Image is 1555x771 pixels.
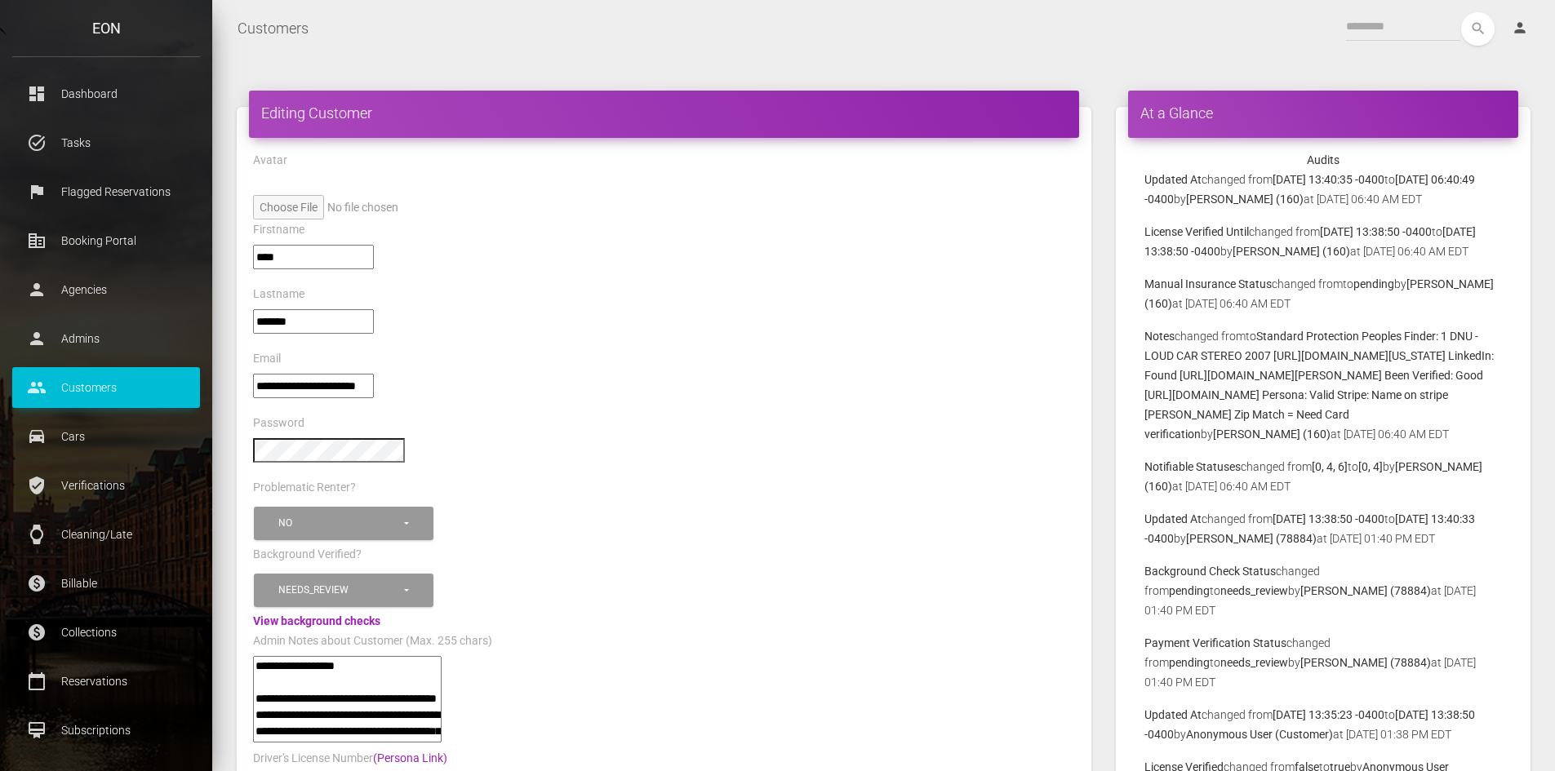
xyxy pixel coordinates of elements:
a: person Admins [12,318,200,359]
p: Cleaning/Late [24,522,188,547]
a: task_alt Tasks [12,122,200,163]
a: flag Flagged Reservations [12,171,200,212]
p: Collections [24,620,188,645]
p: Booking Portal [24,228,188,253]
button: search [1461,12,1495,46]
p: changed from to by at [DATE] 06:40 AM EDT [1144,222,1502,261]
b: Payment Verification Status [1144,636,1286,649]
b: Notifiable Statuses [1144,460,1241,473]
h4: At a Glance [1140,103,1506,123]
button: No [254,507,433,540]
b: Background Check Status [1144,565,1276,578]
b: [PERSON_NAME] (160) [1186,193,1304,206]
div: No [278,516,402,530]
label: Lastname [253,286,304,303]
a: dashboard Dashboard [12,73,200,114]
p: Reservations [24,669,188,693]
p: Flagged Reservations [24,179,188,204]
b: [PERSON_NAME] (78884) [1300,656,1431,669]
i: person [1512,20,1528,36]
p: Dashboard [24,82,188,106]
p: Subscriptions [24,718,188,742]
label: Driver's License Number [253,751,447,767]
a: drive_eta Cars [12,416,200,457]
b: [DATE] 13:38:50 -0400 [1320,225,1432,238]
p: Billable [24,571,188,596]
p: Admins [24,326,188,351]
b: [PERSON_NAME] (160) [1233,245,1350,258]
b: needs_review [1220,584,1288,597]
a: (Persona Link) [373,751,447,764]
b: Standard Protection Peoples Finder: 1 DNU - LOUD CAR STEREO 2007 [URL][DOMAIN_NAME][US_STATE] Lin... [1144,330,1494,441]
p: changed from to by at [DATE] 01:40 PM EDT [1144,633,1502,692]
b: [PERSON_NAME] (78884) [1300,584,1431,597]
b: [DATE] 13:38:50 -0400 [1273,512,1384,525]
label: Background Verified? [253,547,362,563]
a: people Customers [12,367,200,408]
p: changed from to by at [DATE] 01:38 PM EDT [1144,705,1502,744]
p: Customers [24,375,188,400]
p: changed from to by at [DATE] 06:40 AM EDT [1144,326,1502,444]
a: View background checks [253,614,380,627]
b: pending [1169,584,1210,597]
p: Verifications [24,473,188,498]
b: needs_review [1220,656,1288,669]
p: changed from to by at [DATE] 06:40 AM EDT [1144,274,1502,313]
p: changed from to by at [DATE] 06:40 AM EDT [1144,170,1502,209]
label: Avatar [253,153,287,169]
p: Cars [24,424,188,449]
strong: Audits [1307,153,1340,166]
b: [PERSON_NAME] (78884) [1186,532,1317,545]
b: Manual Insurance Status [1144,277,1272,290]
a: person Agencies [12,269,200,310]
b: Anonymous User (Customer) [1186,728,1333,741]
label: Problematic Renter? [253,480,356,496]
a: paid Billable [12,563,200,604]
label: Password [253,415,304,432]
b: [0, 4, 6] [1312,460,1348,473]
a: paid Collections [12,612,200,653]
label: Firstname [253,222,304,238]
b: Updated At [1144,708,1202,721]
a: verified_user Verifications [12,465,200,506]
a: corporate_fare Booking Portal [12,220,200,261]
h4: Editing Customer [261,103,1067,123]
p: changed from to by at [DATE] 06:40 AM EDT [1144,457,1502,496]
b: [0, 4] [1358,460,1383,473]
a: Customers [238,8,309,49]
p: Tasks [24,131,188,155]
b: License Verified Until [1144,225,1249,238]
b: Updated At [1144,173,1202,186]
p: changed from to by at [DATE] 01:40 PM EDT [1144,561,1502,620]
label: Admin Notes about Customer (Max. 255 chars) [253,633,492,649]
button: Needs_review [254,574,433,607]
b: pending [1169,656,1210,669]
label: Email [253,351,281,367]
p: changed from to by at [DATE] 01:40 PM EDT [1144,509,1502,548]
b: [DATE] 13:40:35 -0400 [1273,173,1384,186]
b: Updated At [1144,512,1202,525]
p: Agencies [24,277,188,302]
a: person [1499,12,1543,45]
div: Needs_review [278,583,402,597]
b: pending [1353,277,1394,290]
b: [DATE] 13:35:23 -0400 [1273,708,1384,721]
b: Notes [1144,330,1175,343]
a: calendar_today Reservations [12,661,200,702]
a: watch Cleaning/Late [12,514,200,555]
b: [PERSON_NAME] (160) [1213,428,1331,441]
a: card_membership Subscriptions [12,710,200,751]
